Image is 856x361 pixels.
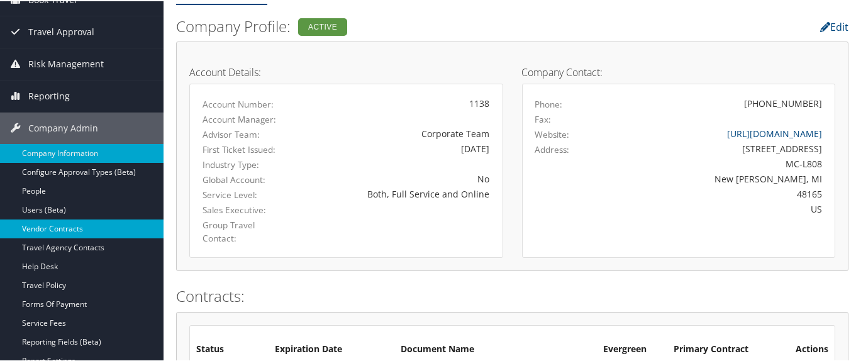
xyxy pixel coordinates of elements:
label: Industry Type: [203,157,286,170]
span: Risk Management [28,47,104,79]
a: Edit [820,19,848,33]
label: First Ticket Issued: [203,142,286,155]
label: Fax: [535,112,552,125]
th: Primary Contract [667,337,777,360]
h4: Company Contact: [522,66,836,76]
div: [DATE] [304,141,489,154]
label: Sales Executive: [203,203,286,215]
label: Account Number: [203,97,286,109]
h2: Contracts: [176,284,848,306]
label: Global Account: [203,172,286,185]
th: Actions [777,337,835,360]
a: [URL][DOMAIN_NAME] [727,126,822,138]
div: 48165 [611,186,822,199]
label: Advisor Team: [203,127,286,140]
span: Travel Approval [28,15,94,47]
th: Status [190,337,269,360]
div: No [304,171,489,184]
div: Corporate Team [304,126,489,139]
h4: Account Details: [189,66,503,76]
label: Address: [535,142,570,155]
th: Expiration Date [269,337,394,360]
div: Both, Full Service and Online [304,186,489,199]
div: 1138 [304,96,489,109]
div: US [611,201,822,214]
label: Phone: [535,97,563,109]
th: Document Name [394,337,597,360]
div: [STREET_ADDRESS] [611,141,822,154]
h2: Company Profile: [176,14,618,36]
span: Company Admin [28,111,98,143]
label: Website: [535,127,570,140]
span: Reporting [28,79,70,111]
div: New [PERSON_NAME], MI [611,171,822,184]
div: MC-L808 [611,156,822,169]
label: Service Level: [203,187,286,200]
label: Group Travel Contact: [203,218,286,243]
div: [PHONE_NUMBER] [744,96,822,109]
div: Active [298,17,347,35]
label: Account Manager: [203,112,286,125]
th: Evergreen [597,337,667,360]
